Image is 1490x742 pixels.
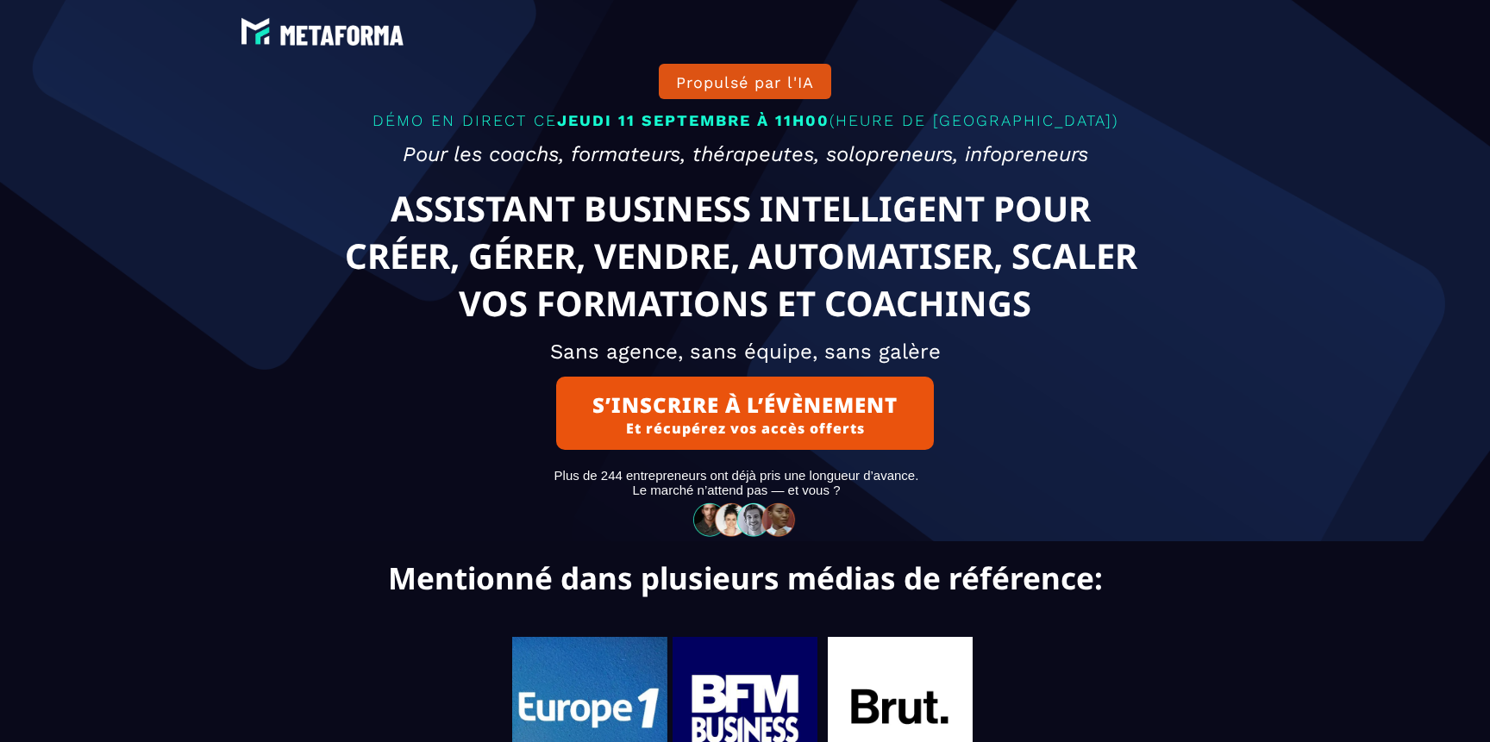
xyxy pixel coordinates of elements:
[236,13,409,51] img: e6894688e7183536f91f6cf1769eef69_LOGO_BLANC.png
[206,331,1284,372] h2: Sans agence, sans équipe, sans galère
[189,464,1284,502] text: Plus de 244 entrepreneurs ont déjà pris une longueur d’avance. Le marché n’attend pas — et vous ?
[287,180,1204,331] text: ASSISTANT BUSINESS INTELLIGENT POUR CRÉER, GÉRER, VENDRE, AUTOMATISER, SCALER VOS FORMATIONS ET C...
[206,134,1284,175] h2: Pour les coachs, formateurs, thérapeutes, solopreneurs, infopreneurs
[688,502,802,537] img: 32586e8465b4242308ef789b458fc82f_community-people.png
[659,64,831,99] button: Propulsé par l'IA
[13,558,1477,602] text: Mentionné dans plusieurs médias de référence:
[556,377,934,450] button: S’INSCRIRE À L’ÉVÈNEMENTEt récupérez vos accès offerts
[206,107,1284,134] p: DÉMO EN DIRECT CE (HEURE DE [GEOGRAPHIC_DATA])
[557,111,830,129] span: JEUDI 11 SEPTEMBRE À 11H00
